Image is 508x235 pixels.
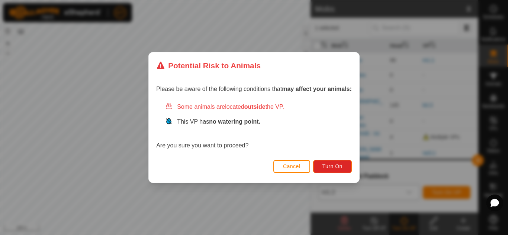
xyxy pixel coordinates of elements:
button: Turn On [313,160,352,173]
div: Some animals are [165,102,352,111]
span: Cancel [283,163,300,169]
span: Turn On [322,163,343,169]
div: Potential Risk to Animals [156,60,261,71]
strong: outside [244,104,266,110]
strong: may affect your animals: [282,86,352,92]
span: This VP has [177,118,260,125]
div: Are you sure you want to proceed? [156,102,352,150]
span: Please be aware of the following conditions that [156,86,352,92]
strong: no watering point. [209,118,260,125]
button: Cancel [273,160,310,173]
span: located the VP. [225,104,284,110]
